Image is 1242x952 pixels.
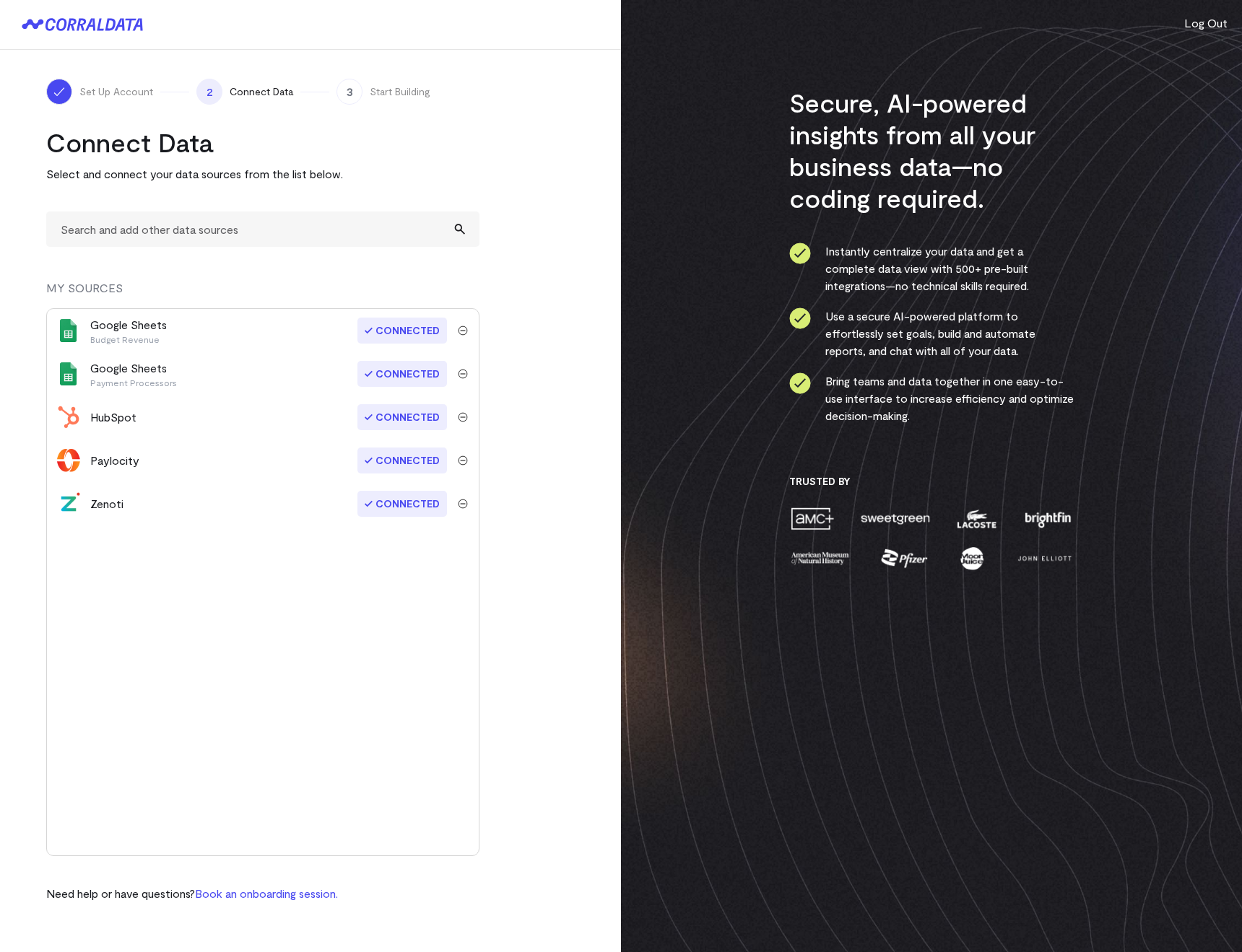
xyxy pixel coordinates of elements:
[357,318,447,344] span: Connected
[90,316,167,345] div: Google Sheets
[57,492,80,515] img: zenoti-2086f9c1.png
[57,449,80,472] img: paylocity-4997edbb.svg
[230,84,293,99] span: Connect Data
[357,447,447,473] span: Connected
[90,495,123,512] div: Zenoti
[880,546,929,571] img: pfizer-e137f5fc.png
[789,87,1074,214] h3: Secure, AI-powered insights from all your business data—no coding required.
[90,409,136,426] div: HubSpot
[1015,546,1074,571] img: john-elliott-25751c40.png
[1022,506,1074,531] img: brightfin-a251e171.png
[458,369,468,379] img: trash-40e54a27.svg
[458,455,468,466] img: trash-40e54a27.svg
[789,475,1074,488] h3: Trusted By
[458,412,468,422] img: trash-40e54a27.svg
[789,372,811,394] img: ico-check-circle-4b19435c.svg
[90,377,177,388] p: Payment Processors
[46,211,479,247] input: Search and add other data sources
[789,243,1074,294] li: Instantly centralize your data and get a complete data view with 500+ pre-built integrations—no t...
[195,886,338,900] a: Book an onboarding session.
[57,406,80,429] img: hubspot-c1e9301f.svg
[357,361,447,387] span: Connected
[789,243,811,264] img: ico-check-circle-4b19435c.svg
[789,546,851,571] img: amnh-5afada46.png
[57,362,80,385] img: google_sheets-5a4bad8e.svg
[1184,14,1228,32] button: Log Out
[52,84,66,99] img: ico-check-white-5ff98cb1.svg
[370,84,430,99] span: Start Building
[90,452,139,469] div: Paylocity
[789,372,1074,424] li: Bring teams and data together in one easy-to-use interface to increase efficiency and optimize de...
[46,885,338,902] p: Need help or have questions?
[196,79,222,105] span: 2
[859,506,931,531] img: sweetgreen-1d1fb32c.png
[90,333,167,345] p: Budget Revenue
[957,546,986,571] img: moon-juice-c312e729.png
[90,359,177,388] div: Google Sheets
[79,84,153,99] span: Set Up Account
[46,165,479,183] p: Select and connect your data sources from the list below.
[357,404,447,430] span: Connected
[46,126,479,158] h2: Connect Data
[789,307,1074,359] li: Use a secure AI-powered platform to effortlessly set goals, build and automate reports, and chat ...
[57,319,80,342] img: google_sheets-5a4bad8e.svg
[336,79,362,105] span: 3
[789,506,835,531] img: amc-0b11a8f1.png
[458,326,468,336] img: trash-40e54a27.svg
[357,491,447,517] span: Connected
[46,279,479,308] div: MY SOURCES
[458,499,468,509] img: trash-40e54a27.svg
[789,307,811,329] img: ico-check-circle-4b19435c.svg
[955,506,998,531] img: lacoste-7a6b0538.png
